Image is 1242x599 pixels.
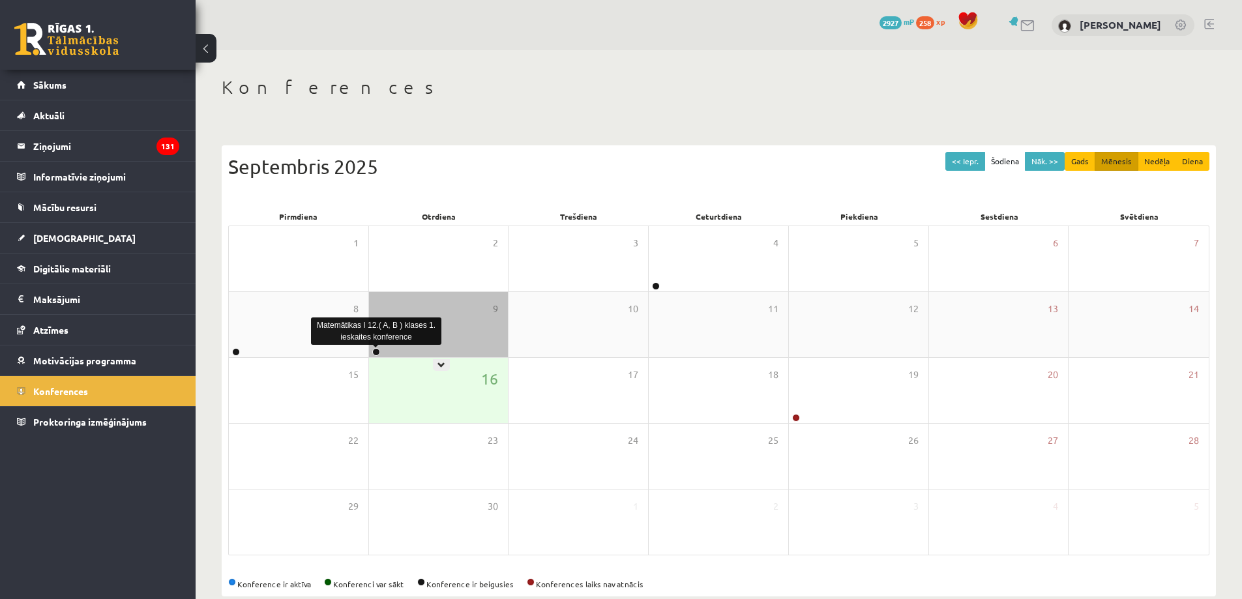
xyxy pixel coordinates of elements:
div: Matemātikas I 12.( A, B ) klases 1. ieskaites konference [311,317,441,345]
legend: Informatīvie ziņojumi [33,162,179,192]
div: Ceturtdiena [649,207,789,226]
span: 258 [916,16,934,29]
button: Diena [1175,152,1209,171]
a: Ziņojumi131 [17,131,179,161]
span: 10 [628,302,638,316]
div: Pirmdiena [228,207,368,226]
span: 3 [633,236,638,250]
span: Proktoringa izmēģinājums [33,416,147,428]
span: 1 [633,499,638,514]
span: 29 [348,499,359,514]
a: Informatīvie ziņojumi [17,162,179,192]
span: Digitālie materiāli [33,263,111,274]
a: 2927 mP [880,16,914,27]
span: 1 [353,236,359,250]
span: 2 [493,236,498,250]
span: Sākums [33,79,67,91]
span: [DEMOGRAPHIC_DATA] [33,232,136,244]
span: 17 [628,368,638,382]
h1: Konferences [222,76,1216,98]
span: 7 [1194,236,1199,250]
a: [DEMOGRAPHIC_DATA] [17,223,179,253]
div: Sestdiena [929,207,1069,226]
button: Šodiena [984,152,1026,171]
span: 27 [1048,433,1058,448]
a: 258 xp [916,16,951,27]
span: 12 [908,302,919,316]
i: 131 [156,138,179,155]
a: Aktuāli [17,100,179,130]
span: 14 [1189,302,1199,316]
span: 23 [488,433,498,448]
a: [PERSON_NAME] [1080,18,1161,31]
div: Svētdiena [1069,207,1209,226]
div: Piekdiena [789,207,929,226]
a: Konferences [17,376,179,406]
span: Atzīmes [33,324,68,336]
span: 16 [481,368,498,390]
span: 25 [768,433,778,448]
legend: Ziņojumi [33,131,179,161]
div: Trešdiena [509,207,649,226]
span: 26 [908,433,919,448]
span: 9 [493,302,498,316]
span: 4 [1053,499,1058,514]
a: Proktoringa izmēģinājums [17,407,179,437]
div: Otrdiena [368,207,509,226]
span: 15 [348,368,359,382]
a: Sākums [17,70,179,100]
span: Konferences [33,385,88,397]
div: Konference ir aktīva Konferenci var sākt Konference ir beigusies Konferences laiks nav atnācis [228,578,1209,590]
span: Mācību resursi [33,201,96,213]
span: 13 [1048,302,1058,316]
span: 5 [1194,499,1199,514]
a: Mācību resursi [17,192,179,222]
span: 5 [913,236,919,250]
span: 28 [1189,433,1199,448]
a: Motivācijas programma [17,345,179,375]
button: Nāk. >> [1025,152,1065,171]
span: 2 [773,499,778,514]
span: 21 [1189,368,1199,382]
span: 6 [1053,236,1058,250]
legend: Maksājumi [33,284,179,314]
button: Gads [1065,152,1095,171]
span: 2927 [880,16,902,29]
img: Eriks Meļņiks [1058,20,1071,33]
span: 22 [348,433,359,448]
div: Septembris 2025 [228,152,1209,181]
span: 18 [768,368,778,382]
a: Maksājumi [17,284,179,314]
span: 30 [488,499,498,514]
span: Aktuāli [33,110,65,121]
button: << Iepr. [945,152,985,171]
span: mP [904,16,914,27]
span: 8 [353,302,359,316]
button: Mēnesis [1095,152,1138,171]
a: Rīgas 1. Tālmācības vidusskola [14,23,119,55]
span: Motivācijas programma [33,355,136,366]
span: 3 [913,499,919,514]
button: Nedēļa [1138,152,1176,171]
span: 24 [628,433,638,448]
span: 20 [1048,368,1058,382]
a: Atzīmes [17,315,179,345]
span: 11 [768,302,778,316]
span: xp [936,16,945,27]
span: 19 [908,368,919,382]
a: Digitālie materiāli [17,254,179,284]
span: 4 [773,236,778,250]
